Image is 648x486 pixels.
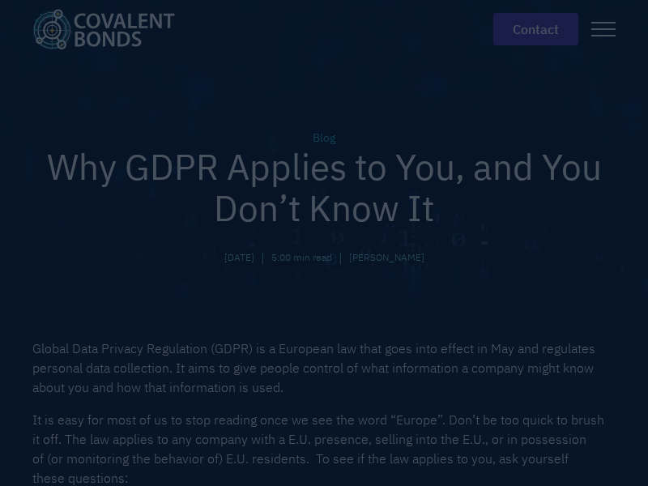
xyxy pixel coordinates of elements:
p: Global Data Privacy Regulation (GDPR) is a European law that goes into effect in May and regulate... [32,339,616,397]
a: [PERSON_NAME] [349,250,424,265]
div: | [339,248,343,267]
div: 5:00 min read [271,250,332,265]
div: Blog [32,130,616,147]
div: | [261,248,265,267]
a: home [32,9,188,49]
div: [DATE] [224,250,254,265]
a: contact [493,13,578,45]
img: Covalent Bonds White / Teal Logo [32,9,175,49]
h1: Why GDPR Applies to You, and You Don’t Know It [32,147,616,228]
